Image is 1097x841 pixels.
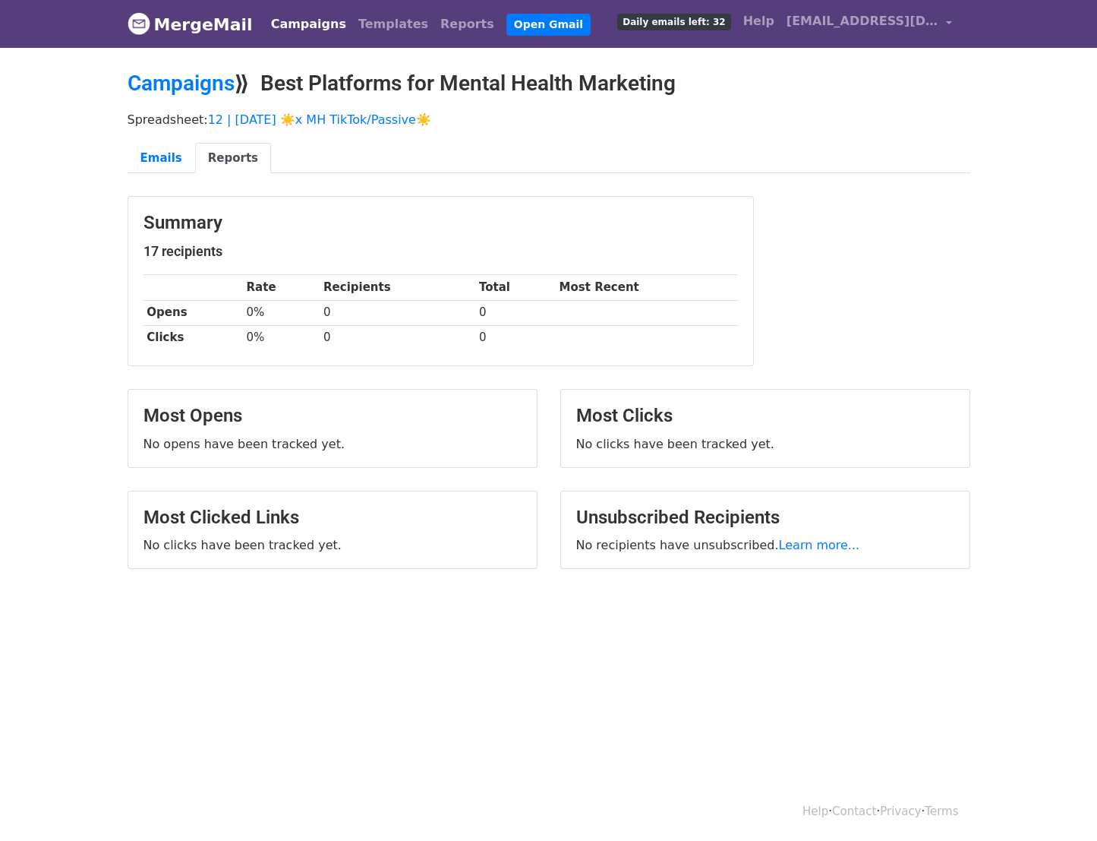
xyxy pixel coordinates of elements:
[786,12,938,30] span: [EMAIL_ADDRESS][DOMAIN_NAME]
[143,212,738,234] h3: Summary
[556,275,738,300] th: Most Recent
[1021,768,1097,841] iframe: Chat Widget
[128,112,970,128] p: Spreadsheet:
[475,300,556,325] td: 0
[880,805,921,818] a: Privacy
[576,436,954,452] p: No clicks have been tracked yet.
[143,436,522,452] p: No opens have been tracked yet.
[925,805,958,818] a: Terms
[208,112,431,127] a: 12 | [DATE] ☀️x MH TikTok/Passive☀️
[737,6,780,36] a: Help
[143,300,243,325] th: Opens
[143,537,522,553] p: No clicks have been tracked yet.
[320,300,475,325] td: 0
[243,275,320,300] th: Rate
[128,12,150,35] img: MergeMail logo
[475,325,556,350] td: 0
[128,143,195,174] a: Emails
[320,275,475,300] th: Recipients
[128,8,253,40] a: MergeMail
[128,71,970,96] h2: ⟫ Best Platforms for Mental Health Marketing
[780,6,958,42] a: [EMAIL_ADDRESS][DOMAIN_NAME]
[617,14,730,30] span: Daily emails left: 32
[475,275,556,300] th: Total
[611,6,736,36] a: Daily emails left: 32
[576,537,954,553] p: No recipients have unsubscribed.
[576,507,954,529] h3: Unsubscribed Recipients
[243,300,320,325] td: 0%
[195,143,271,174] a: Reports
[832,805,876,818] a: Contact
[352,9,434,40] a: Templates
[143,507,522,529] h3: Most Clicked Links
[243,325,320,350] td: 0%
[128,71,235,96] a: Campaigns
[143,405,522,427] h3: Most Opens
[143,243,738,260] h5: 17 recipients
[779,538,860,552] a: Learn more...
[265,9,352,40] a: Campaigns
[506,14,591,36] a: Open Gmail
[802,805,828,818] a: Help
[320,325,475,350] td: 0
[434,9,500,40] a: Reports
[576,405,954,427] h3: Most Clicks
[143,325,243,350] th: Clicks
